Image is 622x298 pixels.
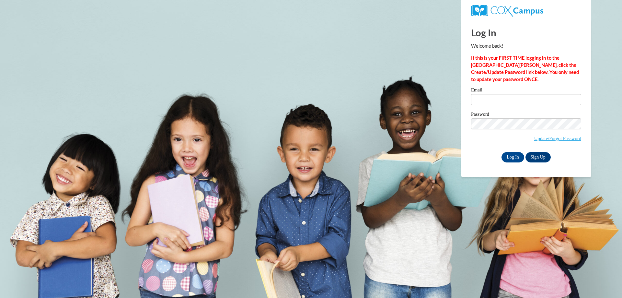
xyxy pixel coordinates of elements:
[471,26,581,39] h1: Log In
[471,7,543,13] a: COX Campus
[471,5,543,17] img: COX Campus
[471,88,581,94] label: Email
[534,136,581,141] a: Update/Forgot Password
[501,152,524,162] input: Log In
[471,112,581,118] label: Password
[525,152,551,162] a: Sign Up
[471,42,581,50] p: Welcome back!
[471,55,579,82] strong: If this is your FIRST TIME logging in to the [GEOGRAPHIC_DATA][PERSON_NAME], click the Create/Upd...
